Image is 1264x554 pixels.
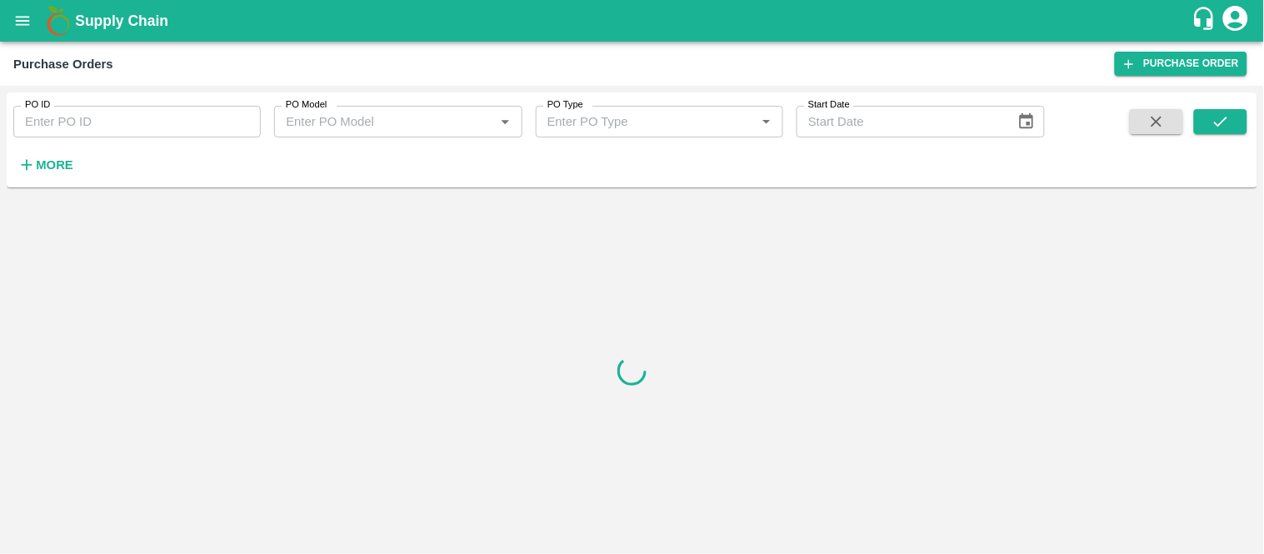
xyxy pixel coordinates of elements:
[42,4,75,37] img: logo
[75,12,168,29] b: Supply Chain
[1192,6,1221,36] div: customer-support
[3,2,42,40] button: open drawer
[1221,3,1251,38] div: account of current user
[1115,52,1247,76] a: Purchase Order
[13,151,77,179] button: More
[494,111,516,132] button: Open
[547,98,583,112] label: PO Type
[13,106,261,137] input: Enter PO ID
[1011,106,1042,137] button: Choose date
[808,98,850,112] label: Start Date
[279,111,489,132] input: Enter PO Model
[756,111,777,132] button: Open
[541,111,751,132] input: Enter PO Type
[75,9,1192,32] a: Supply Chain
[286,98,327,112] label: PO Model
[13,53,113,75] div: Purchase Orders
[797,106,1004,137] input: Start Date
[25,98,50,112] label: PO ID
[36,158,73,172] strong: More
